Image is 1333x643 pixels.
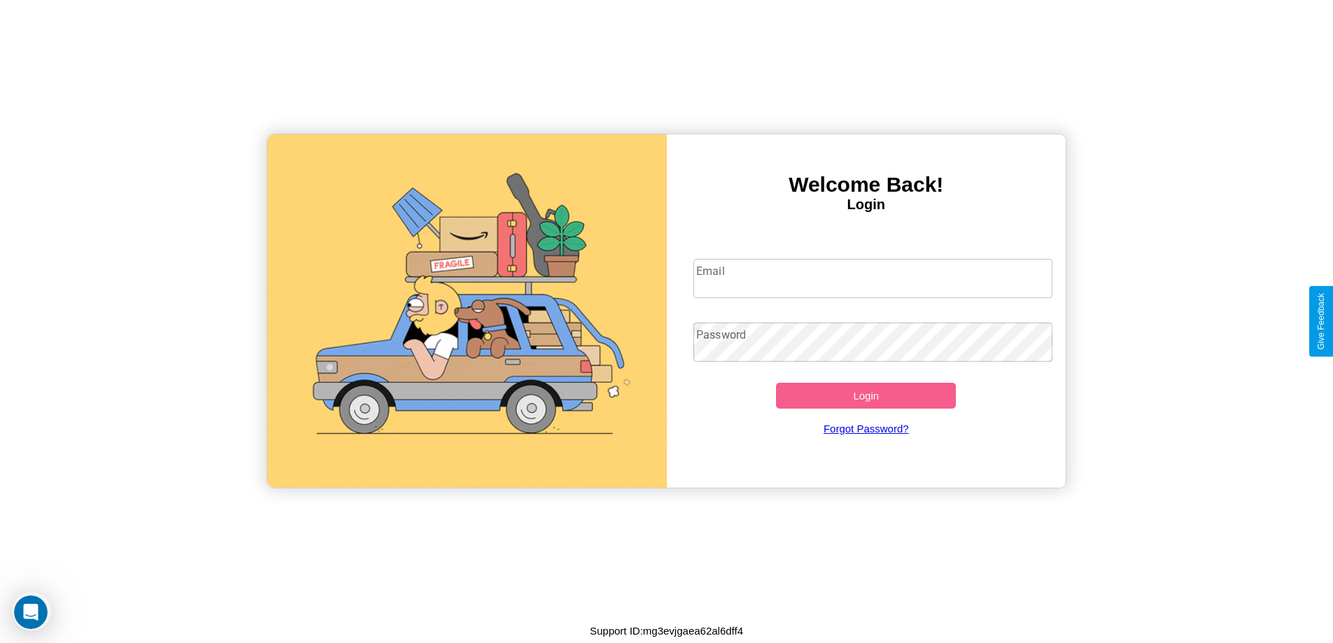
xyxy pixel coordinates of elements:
[776,383,956,409] button: Login
[686,409,1045,448] a: Forgot Password?
[14,595,48,629] iframe: Intercom live chat
[267,134,667,488] img: gif
[590,621,743,640] p: Support ID: mg3evjgaea62al6dff4
[1316,293,1326,350] div: Give Feedback
[667,197,1066,213] h4: Login
[667,173,1066,197] h3: Welcome Back!
[12,592,51,631] iframe: Intercom live chat discovery launcher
